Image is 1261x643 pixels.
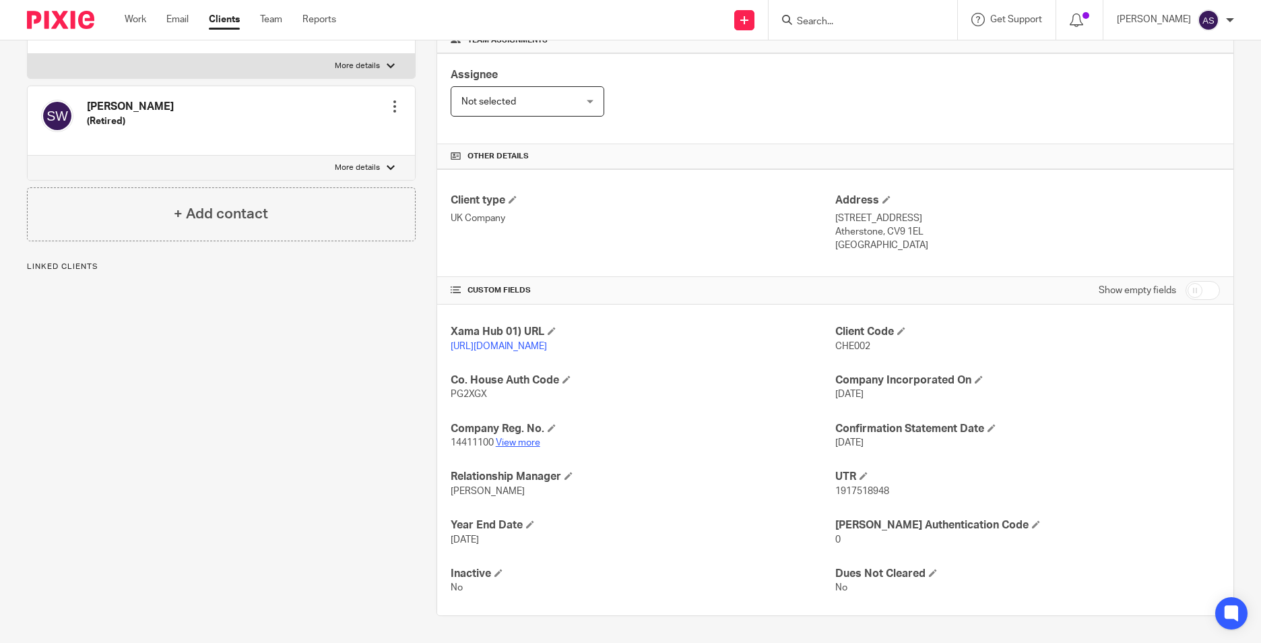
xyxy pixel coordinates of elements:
a: Email [166,13,189,26]
span: No [451,583,463,592]
span: 14411100 [451,438,494,448]
h4: [PERSON_NAME] Authentication Code [835,518,1220,532]
span: Assignee [451,69,498,80]
span: [DATE] [835,390,864,399]
h4: Co. House Auth Code [451,373,835,388]
input: Search [796,16,917,28]
a: View more [496,438,540,448]
h4: Inactive [451,567,835,581]
h4: + Add contact [174,204,268,224]
p: [GEOGRAPHIC_DATA] [835,239,1220,252]
a: Clients [209,13,240,26]
span: CHE002 [835,342,870,351]
img: Pixie [27,11,94,29]
label: Show empty fields [1099,284,1176,297]
h4: Relationship Manager [451,470,835,484]
img: svg%3E [1198,9,1219,31]
p: [STREET_ADDRESS] [835,212,1220,225]
a: [URL][DOMAIN_NAME] [451,342,547,351]
h4: CUSTOM FIELDS [451,285,835,296]
h4: Confirmation Statement Date [835,422,1220,436]
span: No [835,583,847,592]
span: [DATE] [451,535,479,545]
h4: Year End Date [451,518,835,532]
p: Atherstone, CV9 1EL [835,225,1220,239]
p: More details [335,162,380,173]
h4: Dues Not Cleared [835,567,1220,581]
h4: Company Reg. No. [451,422,835,436]
a: Team [260,13,282,26]
p: More details [335,61,380,71]
span: Not selected [461,97,516,106]
h4: Client type [451,193,835,208]
img: svg%3E [41,100,73,132]
h4: Client Code [835,325,1220,339]
p: Linked clients [27,262,416,272]
span: [PERSON_NAME] [451,487,525,496]
h4: [PERSON_NAME] [87,100,174,114]
p: [PERSON_NAME] [1117,13,1191,26]
h4: Xama Hub 01) URL [451,325,835,339]
h5: (Retired) [87,115,174,128]
span: Other details [467,151,529,162]
h4: UTR [835,470,1220,484]
span: PG2XGX [451,390,487,399]
a: Reports [302,13,336,26]
p: UK Company [451,212,835,225]
span: 1917518948 [835,487,889,496]
span: 0 [835,535,841,545]
a: Work [125,13,146,26]
span: [DATE] [835,438,864,448]
h4: Company Incorporated On [835,373,1220,388]
span: Get Support [990,15,1042,24]
h4: Address [835,193,1220,208]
